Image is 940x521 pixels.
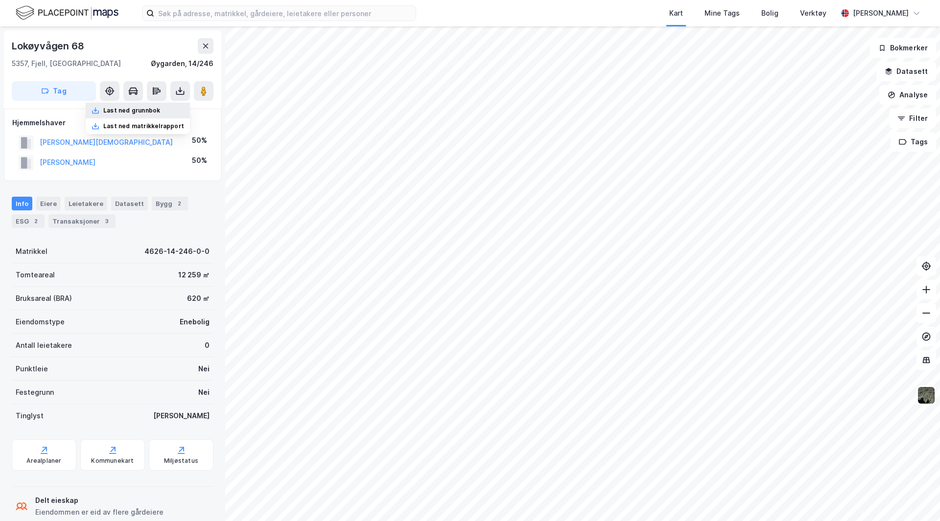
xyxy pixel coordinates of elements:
img: logo.f888ab2527a4732fd821a326f86c7f29.svg [16,4,118,22]
div: Datasett [111,197,148,210]
div: Punktleie [16,363,48,375]
div: 2 [174,199,184,208]
div: Eiere [36,197,61,210]
div: Kontrollprogram for chat [891,474,940,521]
div: Eiendomstype [16,316,65,328]
div: Matrikkel [16,246,47,257]
div: 2 [31,216,41,226]
button: Filter [889,109,936,128]
div: 50% [192,155,207,166]
div: Tomteareal [16,269,55,281]
div: Info [12,197,32,210]
div: Øygarden, 14/246 [151,58,213,69]
div: Lokøyvågen 68 [12,38,86,54]
input: Søk på adresse, matrikkel, gårdeiere, leietakere eller personer [154,6,416,21]
div: Bygg [152,197,188,210]
div: Miljøstatus [164,457,198,465]
div: Mine Tags [705,7,740,19]
div: Transaksjoner [48,214,116,228]
iframe: Chat Widget [891,474,940,521]
div: 0 [205,340,210,351]
button: Analyse [879,85,936,105]
button: Bokmerker [870,38,936,58]
button: Tag [12,81,96,101]
div: Last ned matrikkelrapport [103,122,184,130]
div: Kommunekart [91,457,134,465]
div: Last ned grunnbok [103,107,160,114]
div: Arealplaner [26,457,61,465]
div: Delt eieskap [35,495,164,506]
div: Enebolig [180,316,210,328]
div: 5357, Fjell, [GEOGRAPHIC_DATA] [12,58,121,69]
div: [PERSON_NAME] [153,410,210,422]
div: Bolig [761,7,778,19]
div: 4626-14-246-0-0 [144,246,210,257]
div: Festegrunn [16,386,54,398]
div: Verktøy [800,7,826,19]
div: Leietakere [65,197,107,210]
div: 620 ㎡ [187,293,210,304]
div: Hjemmelshaver [12,117,213,129]
div: Bruksareal (BRA) [16,293,72,304]
div: Tinglyst [16,410,44,422]
img: 9k= [917,386,936,405]
div: 12 259 ㎡ [178,269,210,281]
div: Antall leietakere [16,340,72,351]
div: 50% [192,135,207,146]
div: Eiendommen er eid av flere gårdeiere [35,506,164,518]
div: Nei [198,386,210,398]
div: ESG [12,214,45,228]
div: Nei [198,363,210,375]
div: 3 [102,216,112,226]
div: Kart [669,7,683,19]
div: [PERSON_NAME] [853,7,909,19]
button: Datasett [876,62,936,81]
button: Tags [891,132,936,152]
